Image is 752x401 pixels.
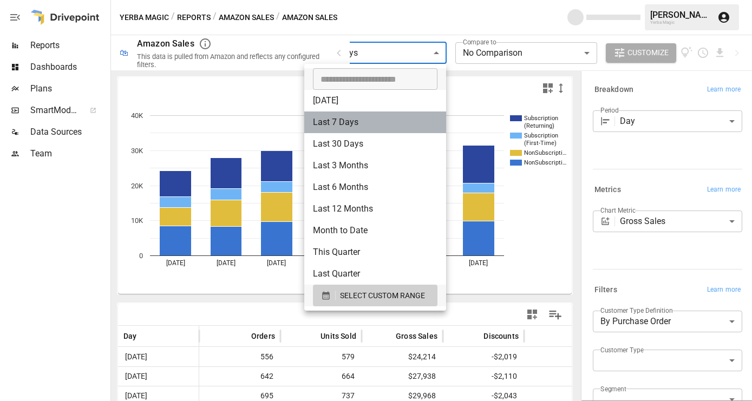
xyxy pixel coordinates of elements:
button: SELECT CUSTOM RANGE [313,285,437,306]
li: Month to Date [304,220,446,241]
li: Last 7 Days [304,111,446,133]
li: Last 12 Months [304,198,446,220]
li: Last 30 Days [304,133,446,155]
li: Last 3 Months [304,155,446,176]
li: Last 6 Months [304,176,446,198]
li: This Quarter [304,241,446,263]
li: [DATE] [304,90,446,111]
span: SELECT CUSTOM RANGE [340,289,425,303]
li: Last Quarter [304,263,446,285]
